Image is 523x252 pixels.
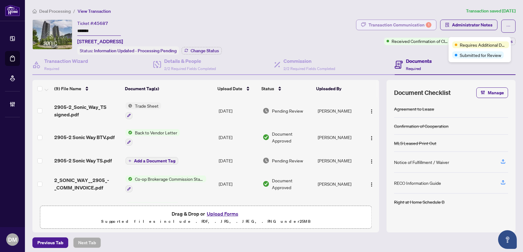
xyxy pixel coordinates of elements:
td: [DATE] [216,97,260,124]
button: Logo [367,132,377,142]
span: Status [261,85,274,92]
button: Status IconMLS Leased Print Out [126,202,180,219]
button: Manage [476,87,508,98]
span: Drag & Drop or [172,210,240,218]
button: Administrator Notes [440,20,497,30]
span: 2/2 Required Fields Completed [283,66,335,71]
span: Previous Tab [37,238,63,248]
span: Required [406,66,421,71]
img: Logo [369,136,374,141]
span: Administrator Notes [452,20,492,30]
button: Transaction Communication1 [356,20,436,30]
span: home [32,9,37,13]
article: Transaction saved [DATE] [466,7,516,15]
img: logo [5,5,20,16]
span: 2_SONIC_WAY__2905_-_COMM_INVOICE.pdf [54,176,120,191]
th: Uploaded By [314,80,362,97]
span: Information Updated - Processing Pending [94,48,177,54]
td: [DATE] [216,170,260,197]
span: Pending Review [272,157,303,164]
span: Manage [488,88,504,98]
td: [DATE] [216,124,260,151]
img: Status Icon [126,129,132,136]
span: Deal Processing [39,8,71,14]
img: Document Status [263,157,269,164]
span: DM [8,235,17,244]
td: [DATE] [216,197,260,224]
button: Logo [367,179,377,189]
img: Status Icon [126,175,132,182]
td: [PERSON_NAME] [315,170,364,197]
img: Document Status [263,134,269,141]
span: (9) File Name [54,85,81,92]
div: Agreement to Lease [394,105,434,112]
button: Upload Forms [205,210,240,218]
th: Upload Date [215,80,259,97]
span: 45687 [94,21,108,26]
span: Add a Document Tag [134,159,175,163]
span: [STREET_ADDRESS] [77,38,123,45]
button: Status IconCo-op Brokerage Commission Statement [126,175,206,192]
td: [PERSON_NAME] [315,124,364,151]
td: [PERSON_NAME] [315,151,364,170]
div: Right at Home Schedule B [394,198,445,205]
span: Trade Sheet [132,102,161,109]
h4: Documents [406,57,432,65]
p: Supported files include .PDF, .JPG, .JPEG, .PNG under 25 MB [44,218,368,225]
h4: Details & People [164,57,216,65]
span: 2905-2 Sonic Way TS.pdf [54,157,112,164]
div: MLS Leased Print Out [394,140,436,147]
img: Status Icon [126,202,132,209]
img: Logo [369,182,374,187]
span: solution [445,23,449,27]
div: Ticket #: [77,20,108,27]
th: Status [259,80,314,97]
img: IMG-C12279050_1.jpg [33,20,72,49]
button: Open asap [498,230,517,249]
button: Add a Document Tag [126,157,178,165]
span: Document Approved [272,130,313,144]
span: Requires Additional Docs [460,41,506,48]
th: Document Tag(s) [122,80,215,97]
span: Drag & Drop orUpload FormsSupported files include .PDF, .JPG, .JPEG, .PNG under25MB [40,206,371,229]
td: [PERSON_NAME] [315,97,364,124]
div: RECO Information Guide [394,180,441,186]
img: Document Status [263,180,269,187]
span: View Transaction [78,8,111,14]
h4: Commission [283,57,335,65]
button: Status IconTrade Sheet [126,102,161,119]
span: plus [128,159,131,162]
th: (9) File Name [52,80,123,97]
img: Status Icon [126,102,132,109]
span: 2/2 Required Fields Completed [164,66,216,71]
span: Pending Review [272,107,303,114]
span: Received Confirmation of Closing [392,38,448,44]
button: Logo [367,106,377,116]
span: Change Status [191,49,219,53]
button: Status IconBack to Vendor Letter [126,129,180,146]
button: Change Status [182,47,222,54]
span: Co-op Brokerage Commission Statement [132,175,206,182]
button: Logo [367,156,377,166]
li: / [73,7,75,15]
span: 2905-2_Sonic_Way_TS signed.pdf [54,103,120,118]
span: Upload Date [217,85,242,92]
td: [PERSON_NAME] [315,197,364,224]
div: Transaction Communication [368,20,431,30]
span: 2905-2 Sonic Way BTV.pdf [54,133,115,141]
img: Logo [369,109,374,114]
img: Logo [369,159,374,164]
span: Submitted for Review [460,52,501,58]
img: Document Status [263,107,269,114]
span: MLS Leased Print Out [132,202,180,209]
div: Notice of Fulfillment / Waiver [394,159,449,166]
span: ellipsis [506,24,511,28]
span: Required [44,66,59,71]
button: Next Tab [73,237,101,248]
div: Status: [77,46,179,55]
td: [DATE] [216,151,260,170]
span: Back to Vendor Letter [132,129,180,136]
span: Document Checklist [394,88,451,97]
h4: Transaction Wizard [44,57,88,65]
